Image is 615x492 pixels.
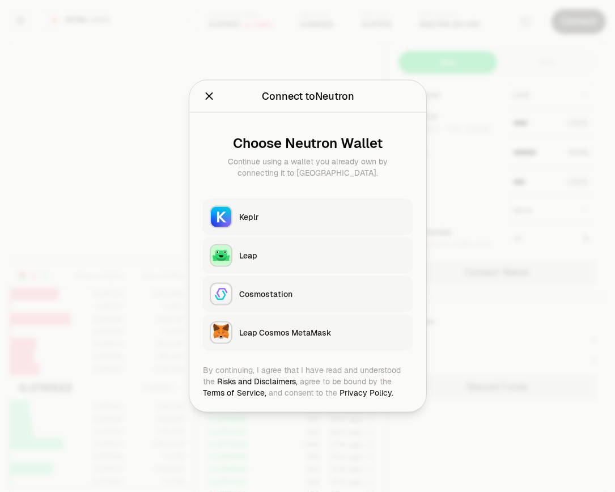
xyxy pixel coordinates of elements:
[239,211,406,223] div: Keplr
[203,388,266,398] a: Terms of Service,
[239,289,406,300] div: Cosmostation
[211,284,231,304] img: Cosmostation
[203,88,215,104] button: Close
[203,315,413,351] button: Leap Cosmos MetaMaskLeap Cosmos MetaMask
[212,135,404,151] div: Choose Neutron Wallet
[217,376,298,387] a: Risks and Disclaimers,
[203,364,413,398] div: By continuing, I agree that I have read and understood the agree to be bound by the and consent t...
[203,237,413,274] button: LeapLeap
[211,323,231,343] img: Leap Cosmos MetaMask
[261,88,354,104] div: Connect to Neutron
[340,388,393,398] a: Privacy Policy.
[203,199,413,235] button: KeplrKeplr
[239,250,406,261] div: Leap
[211,245,231,266] img: Leap
[211,207,231,227] img: Keplr
[239,327,406,338] div: Leap Cosmos MetaMask
[203,276,413,312] button: CosmostationCosmostation
[212,156,404,179] div: Continue using a wallet you already own by connecting it to [GEOGRAPHIC_DATA].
